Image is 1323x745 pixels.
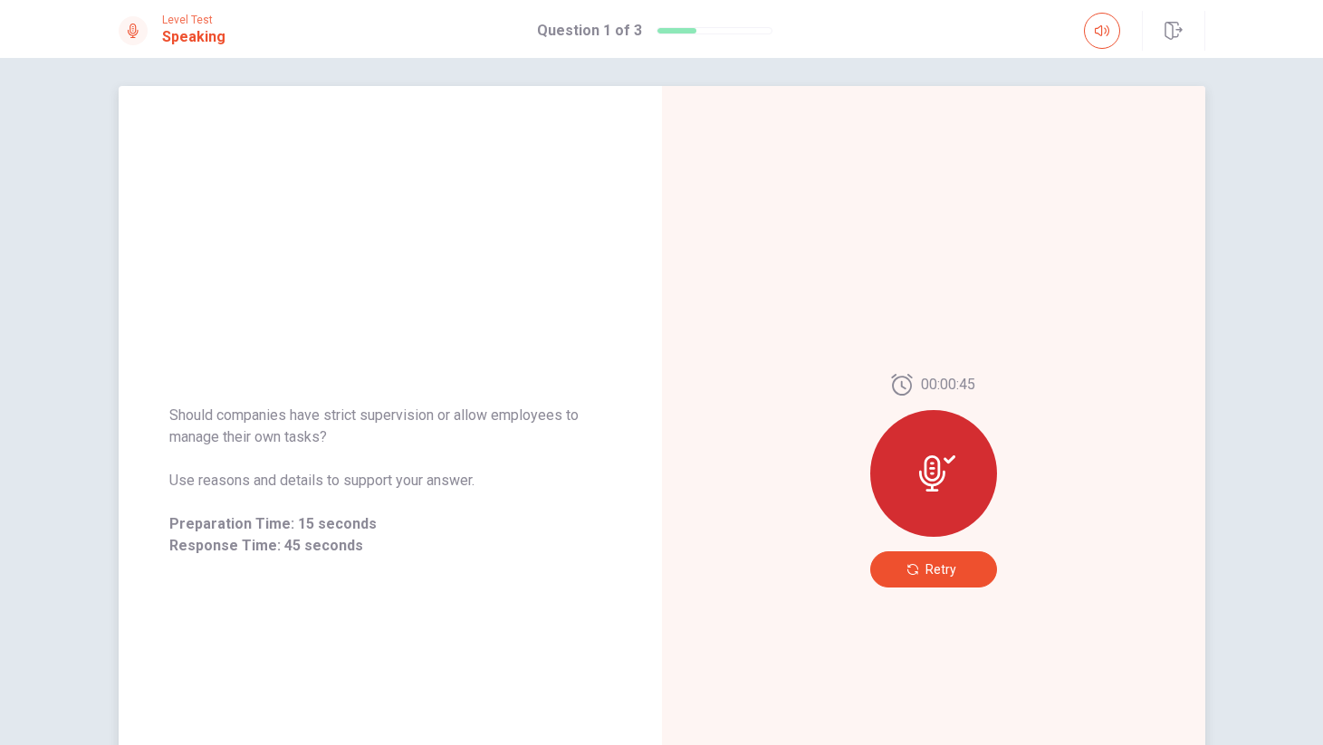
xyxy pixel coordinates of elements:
span: Retry [925,562,956,577]
span: Use reasons and details to support your answer. [169,470,611,492]
h1: Question 1 of 3 [537,20,642,42]
span: Response Time: 45 seconds [169,535,611,557]
h1: Speaking [162,26,225,48]
span: Preparation Time: 15 seconds [169,513,611,535]
span: Should companies have strict supervision or allow employees to manage their own tasks? [169,405,611,448]
button: Retry [870,551,997,587]
span: Level Test [162,14,225,26]
span: 00:00:45 [921,374,975,396]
